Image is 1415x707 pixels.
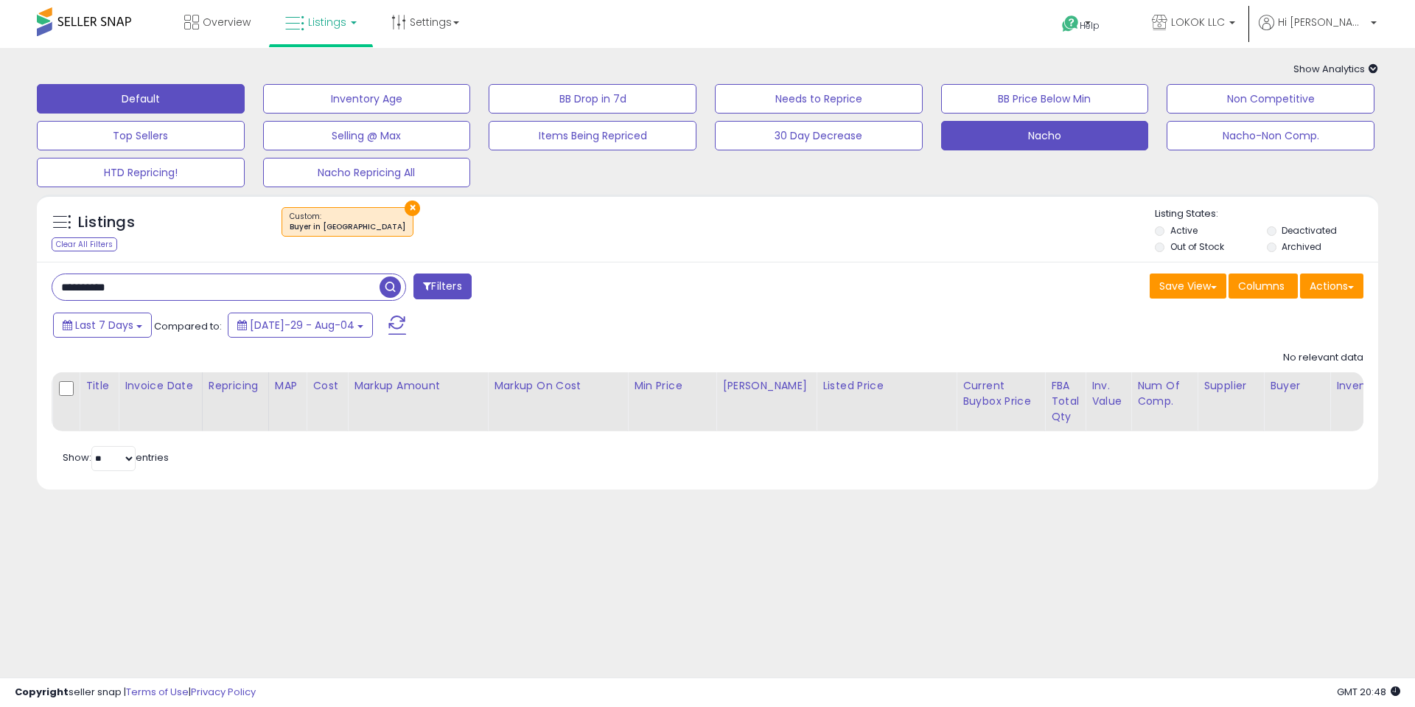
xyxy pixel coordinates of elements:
a: Hi [PERSON_NAME] [1259,15,1377,48]
button: HTD Repricing! [37,158,245,187]
span: Last 7 Days [75,318,133,332]
span: Show Analytics [1293,62,1378,76]
button: Filters [413,274,471,299]
span: Columns [1238,279,1285,293]
button: Nacho [941,121,1149,150]
div: Invoice Date [125,378,196,394]
label: Active [1170,224,1198,237]
span: [DATE]-29 - Aug-04 [250,318,354,332]
div: Inv. value [1091,378,1125,409]
span: Show: entries [63,450,169,464]
button: Non Competitive [1167,84,1374,114]
h5: Listings [78,212,135,233]
th: CSV column name: cust_attr_3_Invoice Date [119,372,203,431]
div: Buyer [1270,378,1324,394]
div: Title [85,378,112,394]
button: Default [37,84,245,114]
button: Inventory Age [263,84,471,114]
button: Columns [1229,274,1298,299]
div: Cost [312,378,341,394]
div: [PERSON_NAME] [722,378,810,394]
span: Hi [PERSON_NAME] [1278,15,1366,29]
span: Help [1080,19,1100,32]
span: LOKOK LLC [1171,15,1225,29]
button: Nacho-Non Comp. [1167,121,1374,150]
span: Overview [203,15,251,29]
button: 30 Day Decrease [715,121,923,150]
div: Listed Price [822,378,950,394]
div: MAP [275,378,300,394]
button: × [405,201,420,216]
div: Buyer in [GEOGRAPHIC_DATA] [290,222,405,232]
div: Supplier [1203,378,1257,394]
div: Current Buybox Price [962,378,1038,409]
button: Top Sellers [37,121,245,150]
div: Num of Comp. [1137,378,1191,409]
button: Items Being Repriced [489,121,696,150]
span: Custom: [290,211,405,233]
div: Markup Amount [354,378,481,394]
button: [DATE]-29 - Aug-04 [228,313,373,338]
span: Listings [308,15,346,29]
button: Nacho Repricing All [263,158,471,187]
th: CSV column name: cust_attr_2_Supplier [1198,372,1264,431]
div: Min Price [634,378,710,394]
div: Markup on Cost [494,378,621,394]
th: CSV column name: cust_attr_1_Buyer [1264,372,1330,431]
label: Archived [1282,240,1321,253]
div: Repricing [209,378,262,394]
button: BB Price Below Min [941,84,1149,114]
button: Needs to Reprice [715,84,923,114]
button: Last 7 Days [53,313,152,338]
th: The percentage added to the cost of goods (COGS) that forms the calculator for Min & Max prices. [488,372,628,431]
div: No relevant data [1283,351,1363,365]
button: Selling @ Max [263,121,471,150]
i: Get Help [1061,15,1080,33]
div: Clear All Filters [52,237,117,251]
p: Listing States: [1155,207,1377,221]
button: BB Drop in 7d [489,84,696,114]
span: Compared to: [154,319,222,333]
button: Save View [1150,274,1226,299]
label: Deactivated [1282,224,1337,237]
a: Help [1050,4,1128,48]
div: FBA Total Qty [1051,378,1079,425]
label: Out of Stock [1170,240,1224,253]
button: Actions [1300,274,1363,299]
